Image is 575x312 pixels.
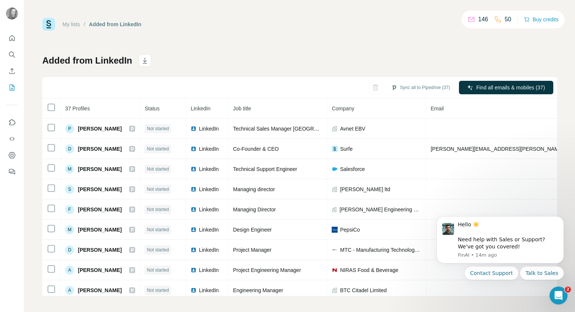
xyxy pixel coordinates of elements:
[233,267,301,273] span: Project Engineering Manager
[386,82,455,93] button: Sync all to Pipedrive (37)
[191,247,197,253] img: LinkedIn logo
[233,207,276,212] span: Managing Director
[65,124,74,133] div: P
[42,18,55,31] img: Surfe Logo
[332,166,338,172] img: company-logo
[199,287,219,294] span: LinkedIn
[6,149,18,162] button: Dashboard
[6,48,18,61] button: Search
[340,145,352,153] span: Surfe
[84,21,85,28] li: /
[332,227,338,233] img: company-logo
[65,205,74,214] div: F
[233,287,283,293] span: Engineering Manager
[340,246,421,254] span: MTC - Manufacturing Technology Centre
[147,166,169,172] span: Not started
[78,206,122,213] span: [PERSON_NAME]
[505,15,511,24] p: 50
[425,207,575,308] iframe: Intercom notifications message
[65,144,74,153] div: D
[340,266,398,274] span: NIRAS Food & Beverage
[332,248,338,251] img: company-logo
[191,267,197,273] img: LinkedIn logo
[78,266,122,274] span: [PERSON_NAME]
[147,186,169,193] span: Not started
[199,206,219,213] span: LinkedIn
[340,206,421,213] span: [PERSON_NAME] Engineering Co Ltd
[199,145,219,153] span: LinkedIn
[147,287,169,294] span: Not started
[191,105,210,111] span: LinkedIn
[78,226,122,233] span: [PERSON_NAME]
[191,207,197,212] img: LinkedIn logo
[340,226,360,233] span: PepsiCo
[147,247,169,253] span: Not started
[144,105,159,111] span: Status
[199,186,219,193] span: LinkedIn
[340,186,390,193] span: [PERSON_NAME] ltd
[199,125,219,132] span: LinkedIn
[6,31,18,45] button: Quick start
[89,21,142,28] div: Added from LinkedIn
[199,246,219,254] span: LinkedIn
[6,116,18,129] button: Use Surfe on LinkedIn
[233,227,272,233] span: Design Engineer
[332,267,338,273] img: company-logo
[42,55,132,67] h1: Added from LinkedIn
[191,227,197,233] img: LinkedIn logo
[332,105,354,111] span: Company
[147,267,169,273] span: Not started
[565,287,571,293] span: 2
[78,246,122,254] span: [PERSON_NAME]
[233,166,297,172] span: Technical Support Engineer
[63,21,80,27] a: My lists
[65,225,74,234] div: M
[191,166,197,172] img: LinkedIn logo
[65,245,74,254] div: D
[6,165,18,178] button: Feedback
[199,165,219,173] span: LinkedIn
[524,14,559,25] button: Buy credits
[233,247,271,253] span: Project Manager
[199,226,219,233] span: LinkedIn
[478,15,488,24] p: 146
[78,145,122,153] span: [PERSON_NAME]
[199,266,219,274] span: LinkedIn
[191,126,197,132] img: LinkedIn logo
[233,146,279,152] span: Co-Founder & CEO
[78,186,122,193] span: [PERSON_NAME]
[78,287,122,294] span: [PERSON_NAME]
[332,146,338,152] img: company-logo
[340,125,365,132] span: Avnet EBV
[6,81,18,94] button: My lists
[78,165,122,173] span: [PERSON_NAME]
[233,126,347,132] span: Technical Sales Manager [GEOGRAPHIC_DATA]
[65,286,74,295] div: A
[191,287,197,293] img: LinkedIn logo
[78,125,122,132] span: [PERSON_NAME]
[233,186,275,192] span: Managing director
[6,7,18,19] img: Avatar
[147,146,169,152] span: Not started
[191,186,197,192] img: LinkedIn logo
[65,165,74,174] div: M
[476,84,545,91] span: Find all emails & mobiles (37)
[65,266,74,275] div: A
[65,105,90,111] span: 37 Profiles
[65,185,74,194] div: S
[340,165,365,173] span: Salesforce
[233,105,251,111] span: Job title
[550,287,568,305] iframe: Intercom live chat
[6,132,18,146] button: Use Surfe API
[431,105,444,111] span: Email
[147,206,169,213] span: Not started
[147,125,169,132] span: Not started
[340,287,387,294] span: BTC Citadel Limited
